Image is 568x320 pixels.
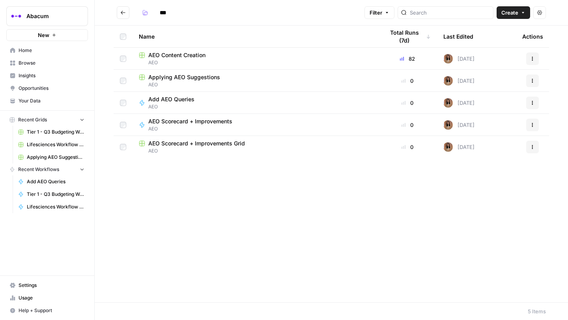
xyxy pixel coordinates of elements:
[19,60,84,67] span: Browse
[19,72,84,79] span: Insights
[6,6,88,26] button: Workspace: Abacum
[443,120,475,130] div: [DATE]
[15,201,88,213] a: Lifesciences Workflow ([DATE])
[15,188,88,201] a: Tier 1 - Q3 Budgeting Workflows
[117,6,129,19] button: Go back
[501,9,518,17] span: Create
[15,126,88,138] a: Tier 1 - Q3 Budgeting Workflows Grid
[27,178,84,185] span: Add AEO Queries
[18,166,59,173] span: Recent Workflows
[410,9,490,17] input: Search
[384,143,431,151] div: 0
[443,54,453,63] img: jqqluxs4pyouhdpojww11bswqfcs
[497,6,530,19] button: Create
[19,282,84,289] span: Settings
[370,9,382,17] span: Filter
[384,77,431,85] div: 0
[443,120,453,130] img: jqqluxs4pyouhdpojww11bswqfcs
[6,292,88,304] a: Usage
[443,54,475,63] div: [DATE]
[148,117,232,125] span: AEO Scorecard + Improvements
[443,98,475,108] div: [DATE]
[6,304,88,317] button: Help + Support
[443,142,453,152] img: jqqluxs4pyouhdpojww11bswqfcs
[19,97,84,104] span: Your Data
[26,12,74,20] span: Abacum
[139,140,372,154] a: AEO Scorecard + Improvements GridAEO
[18,116,47,123] span: Recent Grids
[139,59,372,66] span: AEO
[6,82,88,95] a: Opportunities
[148,51,206,59] span: AEO Content Creation
[6,69,88,82] a: Insights
[6,44,88,57] a: Home
[139,117,372,132] a: AEO Scorecard + ImprovementsAEO
[443,76,453,86] img: jqqluxs4pyouhdpojww11bswqfcs
[443,76,475,86] div: [DATE]
[15,138,88,151] a: Lifesciences Workflow ([DATE]) Grid
[27,154,84,161] span: Applying AEO Suggestions
[27,203,84,210] span: Lifesciences Workflow ([DATE])
[528,307,546,315] div: 5 Items
[384,26,431,47] div: Total Runs (7d)
[148,140,245,147] span: AEO Scorecard + Improvements Grid
[27,191,84,198] span: Tier 1 - Q3 Budgeting Workflows
[139,73,372,88] a: Applying AEO SuggestionsAEO
[139,81,372,88] span: AEO
[6,57,88,69] a: Browse
[139,26,372,47] div: Name
[19,307,84,314] span: Help + Support
[139,95,372,110] a: Add AEO QueriesAEO
[148,95,194,103] span: Add AEO Queries
[148,125,239,132] span: AEO
[6,114,88,126] button: Recent Grids
[27,128,84,136] span: Tier 1 - Q3 Budgeting Workflows Grid
[27,141,84,148] span: Lifesciences Workflow ([DATE]) Grid
[6,279,88,292] a: Settings
[443,98,453,108] img: jqqluxs4pyouhdpojww11bswqfcs
[6,29,88,41] button: New
[19,85,84,92] span: Opportunities
[148,73,220,81] span: Applying AEO Suggestions
[15,151,88,164] a: Applying AEO Suggestions
[443,142,475,152] div: [DATE]
[38,31,49,39] span: New
[19,294,84,301] span: Usage
[522,26,543,47] div: Actions
[384,99,431,107] div: 0
[9,9,23,23] img: Abacum Logo
[384,121,431,129] div: 0
[6,95,88,107] a: Your Data
[148,103,201,110] span: AEO
[19,47,84,54] span: Home
[364,6,394,19] button: Filter
[139,147,372,154] span: AEO
[139,51,372,66] a: AEO Content CreationAEO
[384,55,431,63] div: 82
[15,175,88,188] a: Add AEO Queries
[443,26,473,47] div: Last Edited
[6,164,88,175] button: Recent Workflows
